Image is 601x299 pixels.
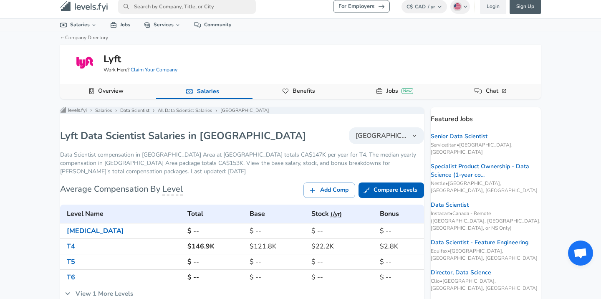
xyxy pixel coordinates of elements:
a: Salaries [53,19,104,31]
h6: $22.2K [311,241,373,252]
h6: $ -- [250,271,304,283]
button: (/yr) [331,209,342,220]
span: C$ [407,3,413,10]
h6: $ -- [250,256,304,268]
a: Data Scientist - Feature Engineering [431,238,528,247]
h6: $ -- [380,271,421,283]
h6: Average Compensation By [60,182,183,196]
a: Senior Data Scientist [431,132,487,141]
h6: $146.9K [187,241,243,252]
h6: $ -- [311,225,373,237]
h6: $ -- [187,271,243,283]
span: / yr [428,3,435,10]
a: ←Company Directory [60,34,108,41]
a: Salaries [194,84,222,99]
a: Add Comp [303,182,355,198]
h6: $ -- [187,225,243,237]
a: Data Scientist [431,201,469,209]
a: Services [137,19,187,31]
a: Specialist Product Ownership - Data Science (1-year co... [431,162,541,179]
div: New [402,88,413,94]
h6: $121.8K [250,241,304,252]
h6: $ -- [311,271,373,283]
a: T5 [67,257,75,266]
h1: Lyft Data Scientist Salaries in [GEOGRAPHIC_DATA] [60,129,306,142]
h6: Stock [311,208,373,220]
a: Jobs [104,19,137,31]
button: [GEOGRAPHIC_DATA] [349,127,424,144]
div: Company Data Navigation [60,84,541,99]
h6: Total [187,208,243,220]
span: CAD [415,3,426,10]
a: [GEOGRAPHIC_DATA] [220,107,269,114]
div: Open chat [568,241,593,266]
h6: Bonus [380,208,421,220]
h6: $ -- [380,256,421,268]
a: Chat [482,84,511,98]
span: [GEOGRAPHIC_DATA] [356,131,407,141]
a: T6 [67,273,75,282]
p: Featured Jobs [431,107,541,124]
span: Equifax • [GEOGRAPHIC_DATA], [GEOGRAPHIC_DATA], [GEOGRAPHIC_DATA] [431,248,541,262]
h6: $ -- [380,225,421,237]
img: lyftlogo.png [76,54,93,71]
a: Community [187,19,238,31]
table: Lyft's Data Scientist levels [60,205,424,285]
a: JobsNew [383,84,417,98]
h6: $ -- [311,256,373,268]
p: All Data Scientist Salaries [158,107,212,114]
h6: $2.8K [380,241,421,252]
a: Benefits [289,84,318,98]
h6: Base [250,208,304,220]
h6: $ -- [250,225,304,237]
span: Work Here? [104,66,177,73]
a: Overview [95,84,127,98]
a: Compare Levels [359,182,424,198]
img: English (US) [454,3,461,10]
p: Data Scientist compensation in [GEOGRAPHIC_DATA] Area at [GEOGRAPHIC_DATA] totals CA$147K per yea... [60,151,424,176]
span: Servicetitan • [GEOGRAPHIC_DATA], [GEOGRAPHIC_DATA] [431,142,541,156]
a: [MEDICAL_DATA] [67,226,124,236]
a: Data Scientist [120,107,149,114]
a: Salaries [95,107,112,114]
h5: Lyft [104,52,121,66]
a: Claim Your Company [131,66,177,73]
span: Level [162,183,183,195]
a: Director, Data Science [431,269,491,277]
h6: $ -- [187,256,243,268]
span: Clio • [GEOGRAPHIC_DATA], [GEOGRAPHIC_DATA], [GEOGRAPHIC_DATA] [431,278,541,292]
span: Nestle • [GEOGRAPHIC_DATA], [GEOGRAPHIC_DATA], [GEOGRAPHIC_DATA] [431,180,541,194]
h6: Level Name [67,208,181,220]
span: Instacart • Canada - Remote ([GEOGRAPHIC_DATA], [GEOGRAPHIC_DATA], [GEOGRAPHIC_DATA], or NS Only) [431,210,541,231]
a: T4 [67,242,75,251]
